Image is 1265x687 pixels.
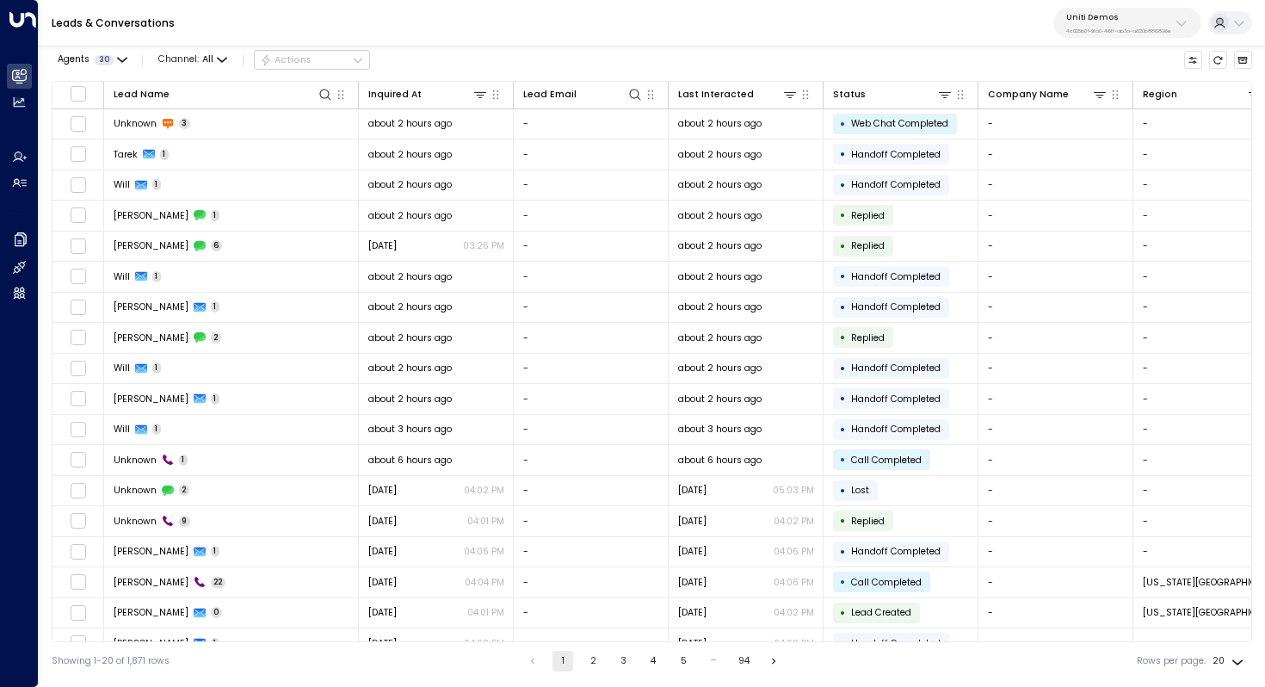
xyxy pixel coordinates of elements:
[514,232,669,262] td: -
[851,331,885,344] span: Replied
[851,393,941,405] span: Handoff Completed
[774,515,814,528] p: 04:02 PM
[368,270,452,283] span: about 2 hours ago
[368,423,452,436] span: about 3 hours ago
[114,393,188,405] span: Shamita
[851,637,941,650] span: Handoff Completed
[851,300,941,313] span: Handoff Completed
[70,543,86,560] span: Toggle select row
[514,384,669,414] td: -
[114,454,157,467] span: Unknown
[552,651,573,672] button: page 1
[70,360,86,376] span: Toggle select row
[70,482,86,498] span: Toggle select row
[70,635,86,652] span: Toggle select row
[514,109,669,139] td: -
[978,109,1133,139] td: -
[160,149,170,160] span: 1
[368,393,452,405] span: about 2 hours ago
[114,300,188,313] span: Shamita
[368,576,397,589] span: Yesterday
[851,178,941,191] span: Handoff Completed
[368,86,489,102] div: Inquired At
[1234,51,1253,70] button: Archived Leads
[211,210,220,221] span: 1
[978,170,1133,201] td: -
[464,637,504,650] p: 04:03 PM
[114,423,130,436] span: Will
[70,391,86,407] span: Toggle select row
[988,87,1069,102] div: Company Name
[368,484,397,497] span: Sep 15, 2025
[114,239,188,252] span: Will Wade
[840,418,846,441] div: •
[851,148,941,161] span: Handoff Completed
[152,424,162,435] span: 1
[1066,28,1171,34] p: 4c025b01-9fa0-46ff-ab3a-a620b886896e
[368,300,452,313] span: about 2 hours ago
[643,651,663,672] button: Go to page 4
[851,606,911,619] span: Lead Created
[851,484,869,497] span: Lost
[114,209,188,222] span: Tarek Knowles
[773,484,814,497] p: 05:03 PM
[978,506,1133,536] td: -
[978,384,1133,414] td: -
[114,148,138,161] span: Tarek
[514,476,669,506] td: -
[463,239,504,252] p: 03:26 PM
[114,331,188,344] span: Shamita Nagala
[114,270,130,283] span: Will
[260,54,312,66] div: Actions
[523,86,644,102] div: Lead Email
[368,239,397,252] span: Yesterday
[840,326,846,349] div: •
[70,421,86,437] span: Toggle select row
[840,632,846,654] div: •
[613,651,633,672] button: Go to page 3
[114,606,188,619] span: Dixie
[678,87,754,102] div: Last Interacted
[514,628,669,659] td: -
[840,265,846,288] div: •
[978,232,1133,262] td: -
[978,445,1133,475] td: -
[368,209,452,222] span: about 2 hours ago
[70,176,86,193] span: Toggle select row
[978,323,1133,353] td: -
[464,545,504,558] p: 04:06 PM
[840,602,846,624] div: •
[368,637,397,650] span: Yesterday
[833,87,866,102] div: Status
[678,484,707,497] span: Yesterday
[678,331,762,344] span: about 2 hours ago
[774,545,814,558] p: 04:06 PM
[152,362,162,374] span: 1
[851,270,941,283] span: Handoff Completed
[211,332,222,343] span: 2
[114,87,170,102] div: Lead Name
[978,293,1133,323] td: -
[774,576,814,589] p: 04:06 PM
[368,178,452,191] span: about 2 hours ago
[467,606,504,619] p: 04:01 PM
[678,86,799,102] div: Last Interacted
[368,331,452,344] span: about 2 hours ago
[840,571,846,593] div: •
[114,86,334,102] div: Lead Name
[673,651,694,672] button: Go to page 5
[678,393,762,405] span: about 2 hours ago
[152,271,162,282] span: 1
[840,235,846,257] div: •
[978,537,1133,567] td: -
[678,178,762,191] span: about 2 hours ago
[521,651,785,672] nav: pagination navigation
[514,201,669,231] td: -
[978,354,1133,384] td: -
[514,293,669,323] td: -
[152,179,162,190] span: 1
[114,576,188,589] span: Dixie
[58,55,89,65] span: Agents
[978,567,1133,597] td: -
[978,139,1133,170] td: -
